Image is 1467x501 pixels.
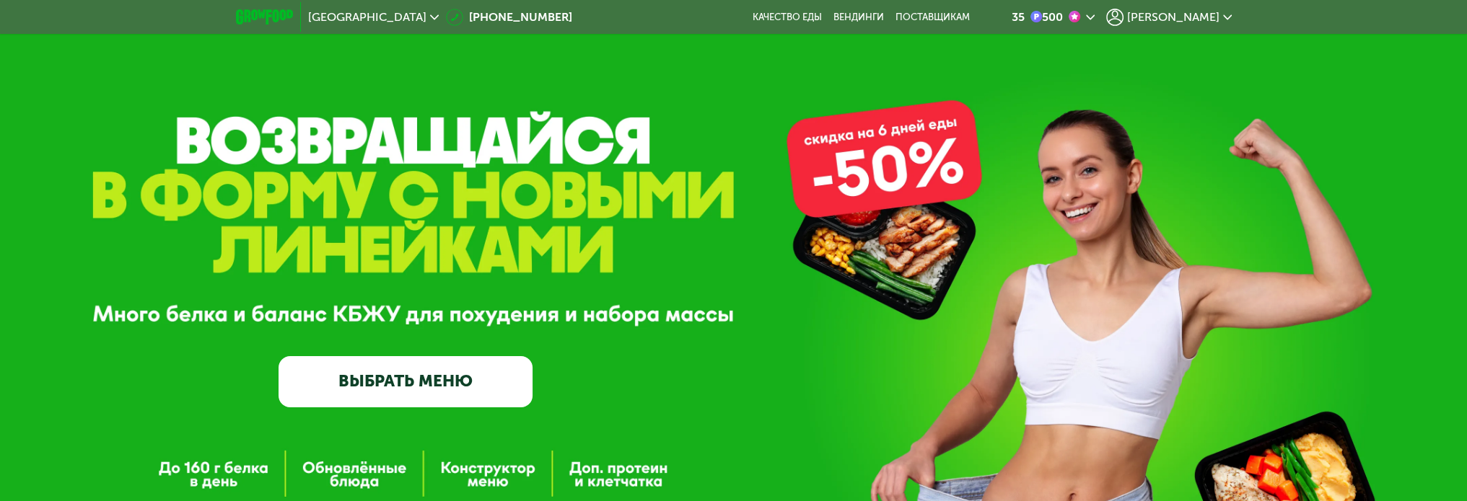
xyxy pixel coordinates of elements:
[446,9,572,26] a: [PHONE_NUMBER]
[279,356,533,407] a: ВЫБРАТЬ МЕНЮ
[1042,12,1063,23] div: 500
[895,12,970,23] div: поставщикам
[1012,12,1025,23] div: 35
[308,12,426,23] span: [GEOGRAPHIC_DATA]
[1127,12,1219,23] span: [PERSON_NAME]
[833,12,884,23] a: Вендинги
[753,12,822,23] a: Качество еды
